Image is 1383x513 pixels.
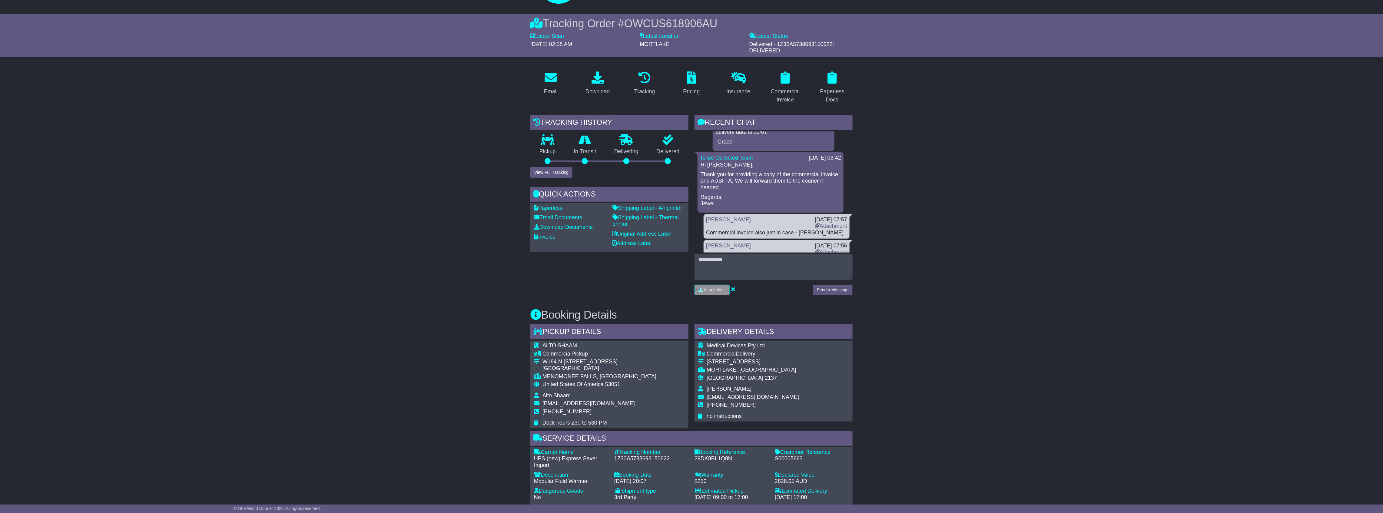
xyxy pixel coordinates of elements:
span: [PHONE_NUMBER] [707,402,756,408]
div: Modular Fluid Warmer [534,478,608,485]
div: Carrier Name [534,449,608,456]
span: Alto Shaam [542,392,571,399]
div: Estimated Delivery [775,488,849,495]
label: Latest Location [640,33,680,40]
p: Delivering [605,148,648,155]
div: Quick Actions [530,187,688,203]
a: [PERSON_NAME] [706,217,751,223]
span: [EMAIL_ADDRESS][DOMAIN_NAME] [542,400,635,406]
div: [DATE] 07:57 [815,217,847,223]
div: Tracking history [530,115,688,131]
span: Medical Devices Pty Ltd [707,343,765,349]
a: Attachment [815,249,847,255]
a: To Be Collected Team [700,155,753,161]
span: [EMAIL_ADDRESS][DOMAIN_NAME] [707,394,799,400]
div: Dangerous Goods [534,488,608,495]
a: Attachment [815,223,847,229]
div: [DATE] 09:00 to 17:00 [695,494,769,501]
span: [PHONE_NUMBER] [542,409,592,415]
div: Download [585,88,610,96]
a: Shipping Label - A4 printer [612,205,682,211]
div: Commercial invoice also just in case - [PERSON_NAME] [706,230,847,236]
a: Download [582,69,614,98]
div: Warranty [695,472,769,478]
span: United States Of America [542,381,604,387]
p: Thank you for providing a copy of the commercial invoice and AUSFTA. We will forward them to the ... [701,171,841,191]
div: UPS (new) Express Saver Import [534,455,608,468]
p: Delivered [648,148,689,155]
div: [GEOGRAPHIC_DATA] [542,365,656,372]
div: [DATE] 08:42 [809,155,841,161]
span: [PERSON_NAME] [707,386,751,392]
a: Tracking [630,69,659,98]
div: Commercial Invoice [769,88,802,104]
div: [DATE] 20:07 [614,478,688,485]
div: Booking Date [614,472,688,478]
span: MORTLAKE [640,41,670,47]
span: [GEOGRAPHIC_DATA] [707,375,763,381]
a: Insurance [722,69,754,98]
div: Insurance [726,88,750,96]
span: Dock hours 230 to 530 PM [542,420,607,426]
button: View Full Tracking [530,167,572,178]
div: W164 N [STREET_ADDRESS] [542,359,656,365]
span: no instructions [707,413,742,419]
div: Pickup [542,351,656,357]
div: MORTLAKE, [GEOGRAPHIC_DATA] [707,367,799,373]
div: Description [534,472,608,478]
span: Delivered - 1Z30A5738693150622: DELIVERED [749,41,834,54]
div: RECENT CHAT [695,115,853,131]
span: Commercial [542,351,572,357]
button: Send a Message [813,285,853,295]
h3: Booking Details [530,309,853,321]
div: Booking Reference [695,449,769,456]
div: [DATE] 17:00 [775,494,849,501]
div: Shipment type [614,488,688,495]
div: Tracking Order # [530,17,853,30]
div: Delivery Details [695,324,853,341]
p: In Transit [565,148,605,155]
span: © One World Courier 2025. All rights reserved. [234,506,321,511]
span: 53051 [605,381,620,387]
a: [PERSON_NAME] [706,243,751,249]
a: Pricing [679,69,704,98]
p: Pickup [530,148,565,155]
p: -Grace [716,139,831,145]
a: Email [540,69,562,98]
div: Pickup Details [530,324,688,341]
div: 29DK8BL1Q8N [695,455,769,462]
span: OWCUS618906AU [624,17,718,30]
span: Commercial [707,351,736,357]
div: $250 [695,478,769,485]
p: Hi [PERSON_NAME], [701,162,841,168]
div: Paperless Docs [816,88,849,104]
a: Address Label [612,240,652,246]
div: S00005663 [775,455,849,462]
a: Paperless Docs [812,69,853,106]
div: MENOMONEE FALLS, [GEOGRAPHIC_DATA] [542,373,656,380]
span: No [534,494,541,500]
div: Service Details [530,431,853,447]
a: Shipping Label - Thermal printer [612,214,679,227]
div: Pricing [683,88,700,96]
span: 3rd Party [614,494,636,500]
span: [DATE] 02:58 AM [530,41,572,47]
div: Delivery [707,351,799,357]
div: [STREET_ADDRESS] [707,359,799,365]
div: Declared Value [775,472,849,478]
div: Customer Reference [775,449,849,456]
a: Email Documents [534,214,582,220]
label: Latest Status [749,33,788,40]
div: [DATE] 07:56 [815,243,847,249]
span: 2137 [765,375,777,381]
a: Download Documents [534,224,593,230]
a: Commercial Invoice [765,69,806,106]
div: 2828.65 AUD [775,478,849,485]
a: Paperless [534,205,562,211]
a: Invoice [534,234,556,240]
a: Original Address Label [612,231,672,237]
div: Tracking Number [614,449,688,456]
p: Regards, Jewel [701,194,841,207]
span: ALTO SHAAM [542,343,577,349]
div: 1Z30A5738693150622 [614,455,688,462]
